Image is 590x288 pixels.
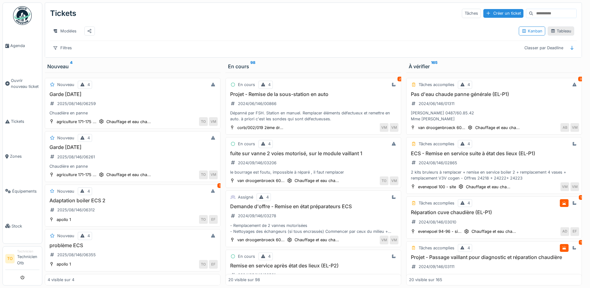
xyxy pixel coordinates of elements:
[199,260,208,269] div: TO
[551,28,571,34] div: Tableau
[579,240,583,245] div: 1
[48,277,74,283] div: 4 visible sur 4
[17,249,39,254] div: Technicien
[209,117,218,126] div: VM
[419,160,457,166] div: 2024/08/146/02865
[466,184,510,190] div: Chauffage et eau cha...
[419,245,454,251] div: Tâches accomplies
[390,176,398,185] div: VM
[409,63,579,70] div: À vérifier
[228,277,260,283] div: 20 visible sur 98
[467,200,470,206] div: 4
[409,273,579,285] div: Fonctionnement actuel avec chaudière ouverte et entrée d'air en prise directe sur la pièce de la ...
[11,118,39,124] span: Tickets
[228,110,398,122] div: Dépanné par FSH. Station en manuel. Remplacer éléments défectueux et remettre en auto. à priori c...
[10,153,39,159] span: Zones
[106,119,151,125] div: Chauffage et eau cha...
[560,227,569,236] div: AD
[3,63,42,104] a: Ouvrir nouveau ticket
[199,215,208,224] div: TO
[199,170,208,179] div: TO
[217,183,222,188] div: 1
[409,91,579,97] h3: Pas d'eau chaude panne générale (EL-P1)
[3,209,42,243] a: Stock
[50,5,76,22] div: Tickets
[409,209,579,215] h3: Réparation cuve chaudière (EL-P1)
[228,151,398,156] h3: fuite sur vanne 2 voies motorisé, sur le module vaillant 1
[419,82,454,88] div: Tâches accomplies
[418,228,462,234] div: evenepoel 94-96 - si...
[228,63,399,70] div: En cours
[397,77,402,81] div: 2
[475,125,520,131] div: Chauffage et eau cha...
[57,101,96,107] div: 2025/08/146/06259
[380,236,388,244] div: VM
[380,123,388,132] div: VM
[238,253,255,259] div: En cours
[3,28,42,63] a: Agenda
[295,178,339,184] div: Chauffage et eau cha...
[57,119,96,125] div: agriculture 171-175 ...
[57,154,95,160] div: 2025/08/146/06261
[5,249,39,270] a: TO TechnicienTechnicien Otb
[472,228,516,234] div: Chauffage et eau cha...
[268,253,271,259] div: 4
[268,82,271,88] div: 4
[57,188,74,194] div: Nouveau
[418,125,465,131] div: van droogenbroeck 60...
[250,63,255,70] sup: 98
[522,28,542,34] div: Kanban
[295,237,339,243] div: Chauffage et eau cha...
[380,176,388,185] div: TO
[238,160,276,166] div: 2024/09/146/03206
[268,141,271,147] div: 4
[87,135,90,141] div: 4
[418,184,456,190] div: evenepoel 100 - site
[419,264,454,270] div: 2024/09/146/03111
[228,223,398,234] div: - Remplacement de 2 vannes motorisées - Nettoyages des échangeurs (si tous encrassés) Commencer p...
[483,9,523,17] div: Créer un ticket
[560,123,569,132] div: AB
[3,104,42,139] a: Tickets
[57,261,71,267] div: apollo 1
[419,200,454,206] div: Tâches accomplies
[57,217,71,223] div: apollo 1
[50,43,75,52] div: Filtres
[228,169,398,175] div: le bourrage est foutu, impossible à réparé , il faut remplacer
[238,141,255,147] div: En cours
[467,245,470,251] div: 4
[238,101,276,107] div: 2024/06/146/00866
[228,204,398,209] h3: Demande d'offre - Remise en état préparateurs ECS
[12,188,39,194] span: Équipements
[87,188,90,194] div: 4
[48,91,218,97] h3: Garde [DATE]
[10,43,39,49] span: Agenda
[390,123,398,132] div: VM
[409,254,579,260] h3: Projet - Passage vaillant pour diagnostic et réparation chaudière
[47,63,218,70] div: Nouveau
[238,272,276,278] div: 2024/09/146/03501
[570,227,579,236] div: EF
[409,151,579,156] h3: ECS - Remise en service suite à état des lieux (EL-P1)
[578,77,583,81] div: 3
[570,182,579,191] div: VM
[3,139,42,174] a: Zones
[13,6,32,25] img: Badge_color-CXgf-gQk.svg
[87,82,90,88] div: 4
[48,163,218,169] div: Chaudière en panne
[87,233,90,239] div: 4
[5,254,15,263] li: TO
[237,237,285,243] div: van droogenbroeck 60...
[57,82,74,88] div: Nouveau
[228,263,398,269] h3: Remise en service après état des lieux (EL-P2)
[570,123,579,132] div: VM
[266,194,269,200] div: 4
[238,82,255,88] div: En cours
[209,260,218,269] div: EF
[199,117,208,126] div: TO
[579,195,583,200] div: 1
[228,91,398,97] h3: Projet - Remise de la sous-station en auto
[48,144,218,150] h3: Garde [DATE]
[419,219,456,225] div: 2024/08/146/03010
[419,101,454,107] div: 2024/06/146/01311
